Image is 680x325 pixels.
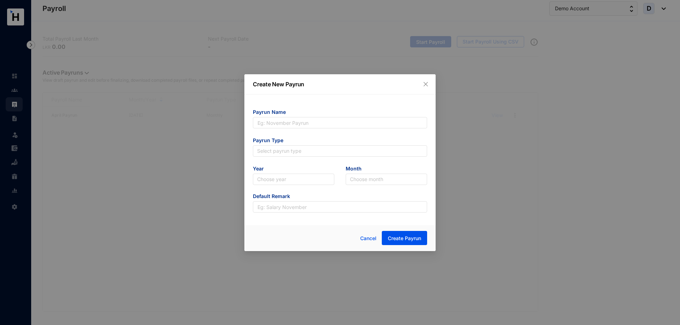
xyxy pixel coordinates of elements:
[346,165,427,174] span: Month
[388,235,421,242] span: Create Payrun
[253,165,334,174] span: Year
[355,231,382,245] button: Cancel
[253,80,427,88] p: Create New Payrun
[423,81,429,87] span: close
[253,117,427,128] input: Eg: November Payrun
[382,231,427,245] button: Create Payrun
[422,80,430,88] button: Close
[253,137,427,145] span: Payrun Type
[253,193,427,201] span: Default Remark
[253,109,427,117] span: Payrun Name
[253,201,427,213] input: Eg: Salary November
[360,234,376,242] span: Cancel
